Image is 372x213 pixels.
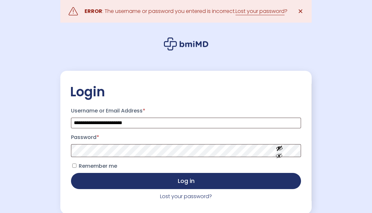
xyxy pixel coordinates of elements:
strong: ERROR [85,7,102,15]
span: ✕ [298,7,303,16]
div: : The username or password you entered is incorrect. ? [85,7,287,16]
input: Remember me [72,164,76,168]
button: Log in [71,173,301,189]
a: ✕ [294,5,307,18]
label: Username or Email Address [71,106,301,116]
h2: Login [70,84,302,100]
a: Lost your password [236,7,285,15]
span: Remember me [79,162,117,170]
label: Password [71,132,301,143]
a: Lost your password? [160,193,212,200]
button: Show password [261,139,297,162]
